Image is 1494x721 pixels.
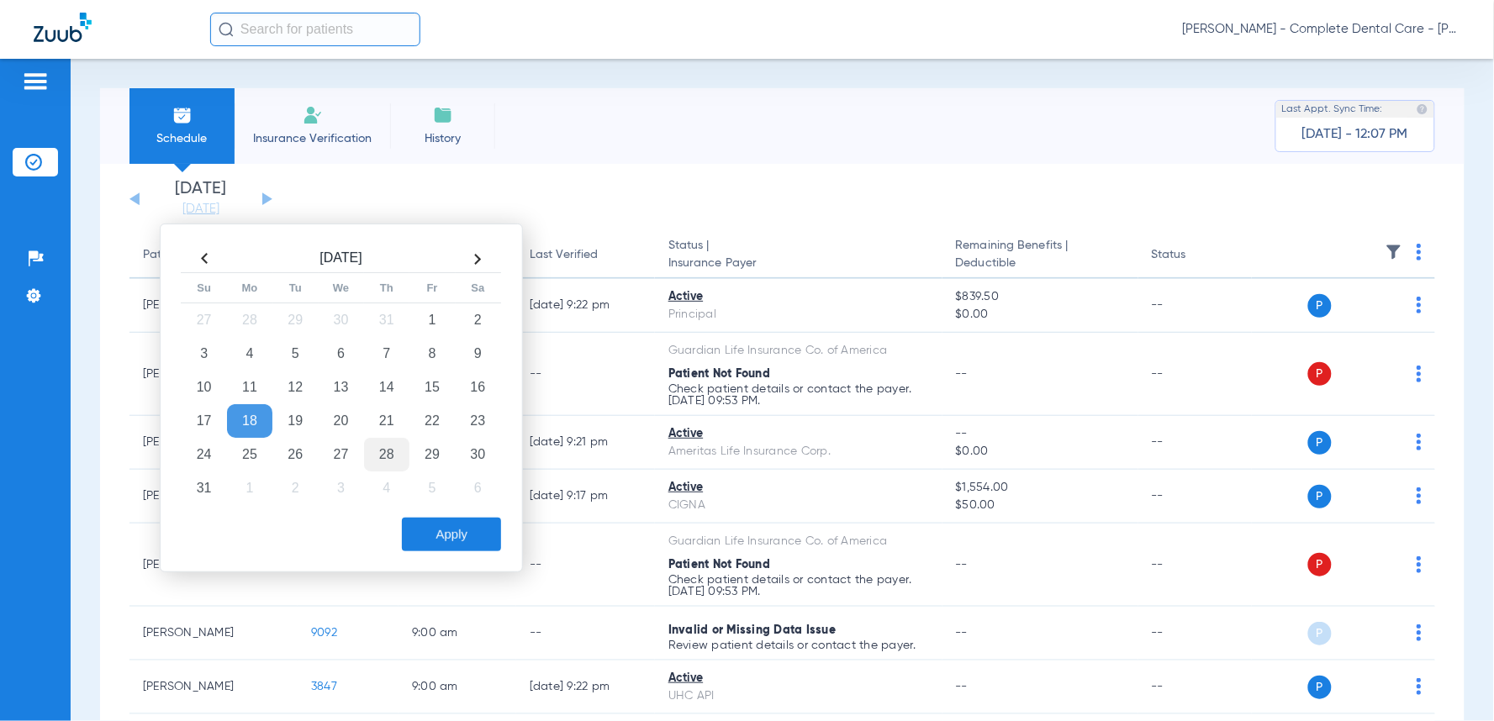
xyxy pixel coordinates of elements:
span: P [1308,485,1332,508]
img: Schedule [172,105,193,125]
img: group-dot-blue.svg [1417,366,1422,382]
td: -- [1138,524,1252,607]
img: group-dot-blue.svg [1417,556,1422,573]
th: [DATE] [227,245,455,273]
span: P [1308,362,1332,386]
span: Deductible [956,255,1125,272]
div: Guardian Life Insurance Co. of America [668,342,929,360]
img: group-dot-blue.svg [1417,487,1422,504]
div: UHC API [668,687,929,705]
td: [PERSON_NAME] [129,660,298,714]
img: group-dot-blue.svg [1417,297,1422,313]
div: Active [668,288,929,306]
button: Apply [402,518,501,551]
input: Search for patients [210,13,420,46]
td: -- [516,607,655,660]
td: 9:00 AM [399,607,516,660]
img: History [433,105,453,125]
span: $0.00 [956,443,1125,460]
div: Last Verified [530,246,641,264]
td: -- [516,524,655,607]
img: filter.svg [1386,244,1402,261]
span: -- [956,425,1125,443]
div: CIGNA [668,497,929,514]
p: Check patient details or contact the payer. [DATE] 09:53 PM. [668,574,929,597]
span: P [1308,553,1332,576]
td: [PERSON_NAME] [129,607,298,660]
span: 3847 [311,681,337,692]
span: Patient Not Found [668,559,770,571]
th: Remaining Benefits | [942,232,1138,279]
span: P [1308,622,1332,645]
img: Manual Insurance Verification [303,105,323,125]
th: Status [1138,232,1252,279]
span: Insurance Verification [247,130,377,147]
a: [DATE] [150,201,251,218]
span: $0.00 [956,306,1125,324]
img: Search Icon [219,22,234,37]
div: Patient Name [143,246,284,264]
span: 9092 [311,627,337,639]
iframe: Chat Widget [1410,640,1494,721]
span: [DATE] - 12:07 PM [1302,126,1408,143]
span: Invalid or Missing Data Issue [668,624,836,636]
div: Principal [668,306,929,324]
td: [DATE] 9:22 PM [516,279,655,333]
span: -- [956,559,969,571]
p: Check patient details or contact the payer. [DATE] 09:53 PM. [668,383,929,407]
span: $1,554.00 [956,479,1125,497]
th: Status | [655,232,942,279]
span: -- [956,368,969,380]
td: 9:00 AM [399,660,516,714]
div: Ameritas Life Insurance Corp. [668,443,929,460]
div: Patient Name [143,246,217,264]
span: $839.50 [956,288,1125,306]
td: -- [1138,607,1252,660]
td: -- [1138,470,1252,524]
div: Active [668,425,929,443]
td: -- [1138,333,1252,416]
div: Active [668,670,929,687]
span: Patient Not Found [668,368,770,380]
span: [PERSON_NAME] - Complete Dental Care - [PERSON_NAME] [PERSON_NAME], DDS, [GEOGRAPHIC_DATA] [1183,21,1460,38]
td: [DATE] 9:17 PM [516,470,655,524]
span: Insurance Payer [668,255,929,272]
img: hamburger-icon [22,71,49,92]
li: [DATE] [150,181,251,218]
span: P [1308,676,1332,699]
img: Zuub Logo [34,13,92,42]
span: -- [956,681,969,692]
img: last sync help info [1417,103,1428,115]
span: Last Appt. Sync Time: [1282,101,1383,118]
span: Schedule [142,130,222,147]
span: $50.00 [956,497,1125,514]
span: P [1308,431,1332,455]
td: [DATE] 9:22 PM [516,660,655,714]
td: -- [1138,660,1252,714]
div: Last Verified [530,246,598,264]
span: P [1308,294,1332,318]
span: -- [956,627,969,639]
img: group-dot-blue.svg [1417,434,1422,450]
td: -- [1138,416,1252,470]
span: History [403,130,483,147]
td: -- [1138,279,1252,333]
img: group-dot-blue.svg [1417,244,1422,261]
td: [DATE] 9:21 PM [516,416,655,470]
td: -- [516,333,655,416]
div: Guardian Life Insurance Co. of America [668,533,929,550]
p: Review patient details or contact the payer. [668,639,929,651]
div: Active [668,479,929,497]
img: group-dot-blue.svg [1417,624,1422,641]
